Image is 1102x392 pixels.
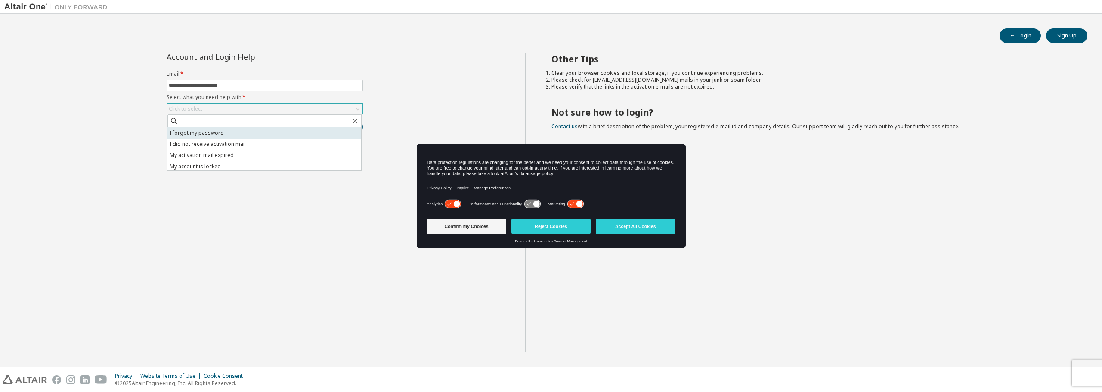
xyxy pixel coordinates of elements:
div: Click to select [167,104,362,114]
li: Clear your browser cookies and local storage, if you continue experiencing problems. [551,70,1072,77]
span: with a brief description of the problem, your registered e-mail id and company details. Our suppo... [551,123,960,130]
img: facebook.svg [52,375,61,384]
p: © 2025 Altair Engineering, Inc. All Rights Reserved. [115,380,248,387]
div: Privacy [115,373,140,380]
a: Contact us [551,123,578,130]
img: Altair One [4,3,112,11]
div: Cookie Consent [204,373,248,380]
label: Email [167,71,363,77]
li: I forgot my password [167,127,361,139]
img: altair_logo.svg [3,375,47,384]
h2: Other Tips [551,53,1072,65]
div: Click to select [169,105,202,112]
div: Account and Login Help [167,53,324,60]
img: instagram.svg [66,375,75,384]
label: Select what you need help with [167,94,363,101]
li: Please verify that the links in the activation e-mails are not expired. [551,83,1072,90]
h2: Not sure how to login? [551,107,1072,118]
div: Website Terms of Use [140,373,204,380]
button: Sign Up [1046,28,1087,43]
li: Please check for [EMAIL_ADDRESS][DOMAIN_NAME] mails in your junk or spam folder. [551,77,1072,83]
img: linkedin.svg [80,375,90,384]
button: Login [1000,28,1041,43]
img: youtube.svg [95,375,107,384]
